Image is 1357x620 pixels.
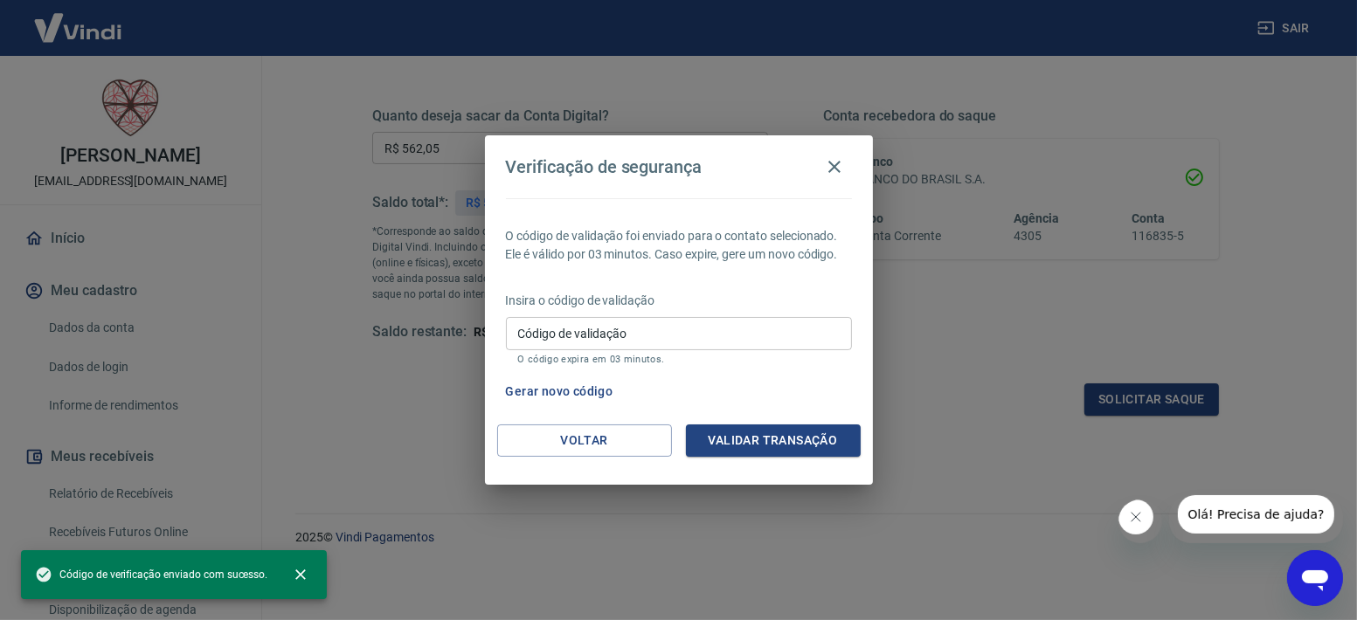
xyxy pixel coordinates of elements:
[1169,495,1343,543] iframe: Mensagem da empresa
[281,555,320,594] button: close
[506,156,703,177] h4: Verificação de segurança
[518,354,840,365] p: O código expira em 03 minutos.
[506,227,852,264] p: O código de validação foi enviado para o contato selecionado. Ele é válido por 03 minutos. Caso e...
[506,292,852,310] p: Insira o código de validação
[35,566,267,583] span: Código de verificação enviado com sucesso.
[1287,550,1343,606] iframe: Botão para abrir a janela de mensagens
[1118,499,1162,543] iframe: Fechar mensagem
[499,375,620,408] button: Gerar novo código
[686,424,861,457] button: Validar transação
[497,424,672,457] button: Voltar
